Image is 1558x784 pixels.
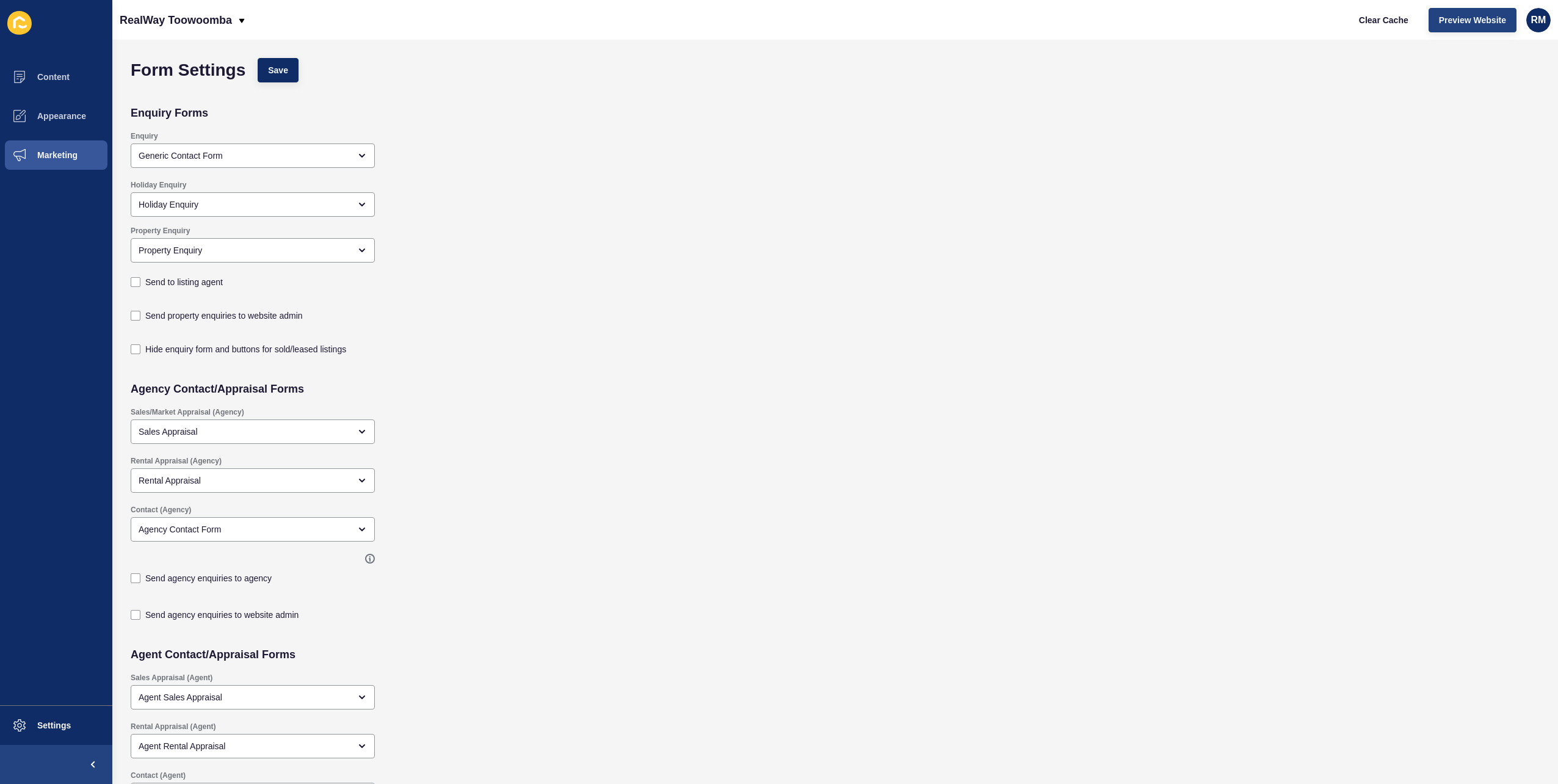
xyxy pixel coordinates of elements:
[131,456,222,466] label: Rental Appraisal (Agency)
[145,572,272,584] label: Send agency enquiries to agency
[145,343,346,355] label: Hide enquiry form and buttons for sold/leased listings
[145,310,303,322] label: Send property enquiries to website admin
[131,192,375,217] div: open menu
[131,734,375,758] div: open menu
[131,771,186,780] label: Contact (Agent)
[131,107,208,119] h2: Enquiry Forms
[131,517,375,542] div: open menu
[131,383,304,395] h2: Agency Contact/Appraisal Forms
[1429,8,1516,32] button: Preview Website
[268,64,288,76] span: Save
[120,5,232,35] p: RealWay Toowoomba
[131,64,245,76] h1: Form Settings
[131,648,295,661] h2: Agent Contact/Appraisal Forms
[131,238,375,263] div: open menu
[131,407,244,417] label: Sales/Market Appraisal (Agency)
[131,673,212,683] label: Sales Appraisal (Agent)
[131,468,375,493] div: open menu
[131,226,190,236] label: Property Enquiry
[1359,14,1408,26] span: Clear Cache
[145,276,223,288] label: Send to listing agent
[131,685,375,710] div: open menu
[1439,14,1506,26] span: Preview Website
[131,419,375,444] div: open menu
[131,180,186,190] label: Holiday Enquiry
[1531,14,1546,26] span: RM
[131,505,191,515] label: Contact (Agency)
[258,58,299,82] button: Save
[131,131,158,141] label: Enquiry
[145,609,299,621] label: Send agency enquiries to website admin
[131,143,375,168] div: open menu
[131,722,216,731] label: Rental Appraisal (Agent)
[1349,8,1419,32] button: Clear Cache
